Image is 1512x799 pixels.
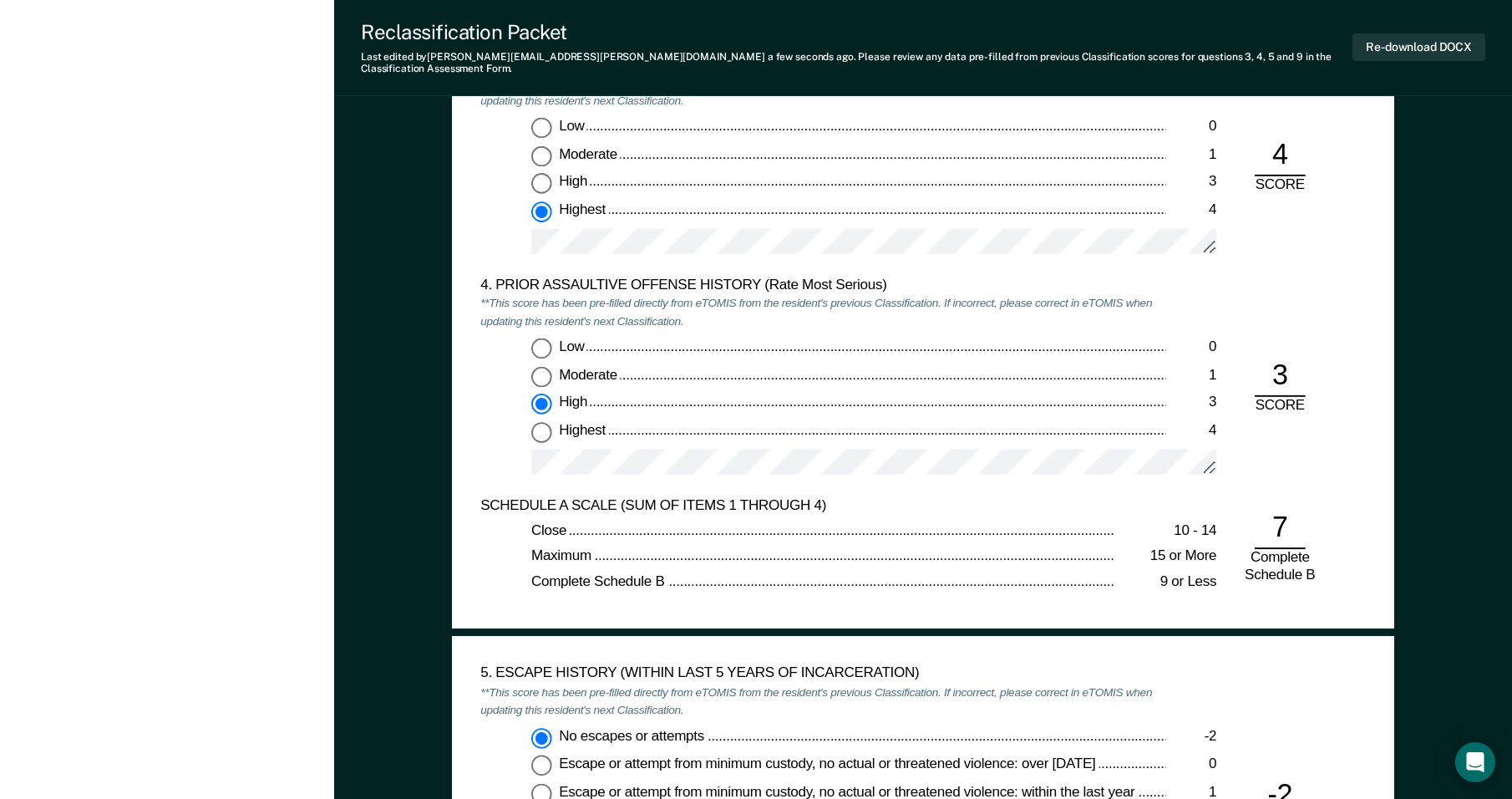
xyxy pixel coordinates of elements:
input: No escapes or attempts-2 [531,727,552,748]
span: Low [559,118,587,134]
span: Highest [559,201,608,216]
div: Last edited by [PERSON_NAME][EMAIL_ADDRESS][PERSON_NAME][DOMAIN_NAME] . Please review any data pr... [361,51,1352,75]
input: High3 [531,394,552,415]
em: **This score has been pre-filled directly from eTOMIS from the resident's previous Classification... [480,296,1152,328]
div: 0 [1166,118,1217,136]
div: 9 or Less [1115,573,1217,592]
div: 4 [1166,421,1217,440]
div: 7 [1255,510,1306,548]
input: Escape or attempt from minimum custody, no actual or threatened violence: over [DATE]0 [531,756,552,776]
span: Complete Schedule B [531,573,667,589]
input: Moderate1 [531,366,552,387]
span: High [559,394,590,410]
div: 0 [1166,756,1217,774]
div: -2 [1166,727,1217,746]
input: Moderate1 [531,145,552,166]
span: Moderate [559,145,620,161]
div: 4 [1166,201,1217,219]
div: 5. ESCAPE HISTORY (WITHIN LAST 5 YEARS OF INCARCERATION) [480,664,1165,683]
div: 15 or More [1115,547,1217,566]
input: Highest4 [531,421,552,442]
span: Maximum [531,547,594,563]
span: No escapes or attempts [559,727,707,743]
div: 0 [1166,338,1217,357]
span: Moderate [559,366,620,382]
input: Low0 [531,118,552,139]
span: a few seconds ago [768,51,854,63]
div: 4 [1255,136,1306,175]
em: **This score has been pre-filled directly from eTOMIS from the resident's previous Classification... [480,684,1152,717]
span: Escape or attempt from minimum custody, no actual or threatened violence: over [DATE] [559,756,1098,771]
span: Low [559,338,587,354]
em: **This score has been pre-filled directly from eTOMIS from the resident's previous Classification... [480,75,1152,108]
div: Complete Schedule B [1242,548,1318,585]
span: High [559,173,590,189]
div: 3 [1166,394,1217,412]
div: SCORE [1242,396,1318,415]
div: SCHEDULE A SCALE (SUM OF ITEMS 1 THROUGH 4) [480,496,1165,515]
button: Re-download DOCX [1352,33,1485,61]
div: 3 [1166,173,1217,191]
span: Escape or attempt from minimum custody, no actual or threatened violence: within the last year [559,783,1138,799]
div: 4. PRIOR ASSAULTIVE OFFENSE HISTORY (Rate Most Serious) [480,276,1165,294]
input: Low0 [531,338,552,359]
div: SCORE [1242,176,1318,194]
input: Highest4 [531,201,552,221]
div: 1 [1166,366,1217,384]
span: Close [531,522,570,537]
div: 10 - 14 [1115,522,1217,540]
div: 3 [1255,357,1306,395]
input: High3 [531,173,552,194]
div: 1 [1166,145,1217,164]
div: Reclassification Packet [361,20,1352,44]
span: Highest [559,421,608,437]
div: Open Intercom Messenger [1455,742,1495,782]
